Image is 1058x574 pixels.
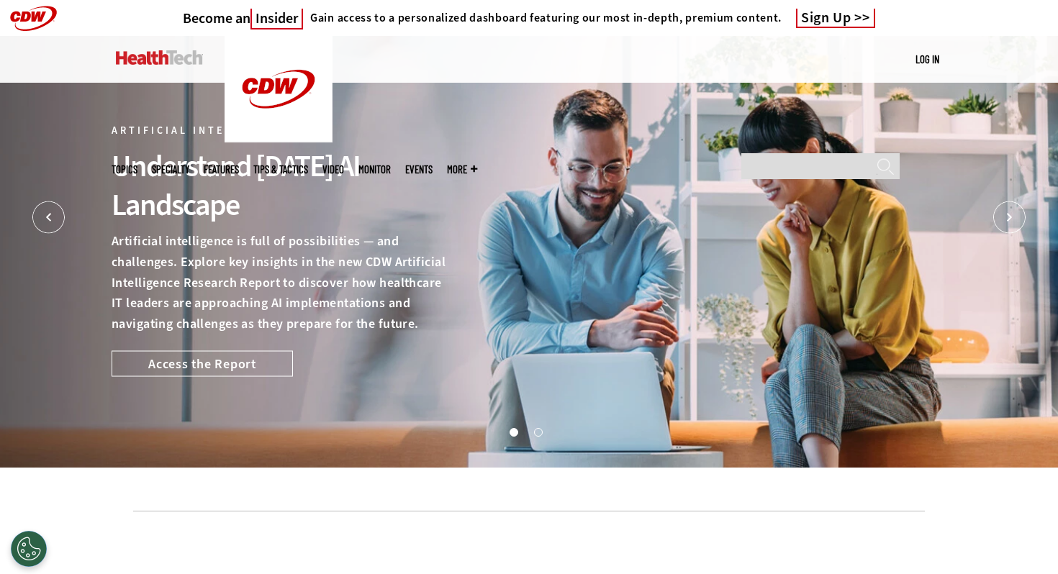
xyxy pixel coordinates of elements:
[358,164,391,175] a: MonITor
[993,201,1026,234] button: Next
[112,350,293,376] a: Access the Report
[11,531,47,567] button: Open Preferences
[152,164,189,175] span: Specialty
[183,9,303,27] a: Become anInsider
[225,131,333,146] a: CDW
[915,53,939,65] a: Log in
[204,164,239,175] a: Features
[183,9,303,27] h3: Become an
[322,164,344,175] a: Video
[534,428,541,435] button: 2 of 2
[116,50,203,65] img: Home
[225,36,333,142] img: Home
[510,428,517,435] button: 1 of 2
[112,164,137,175] span: Topics
[250,9,303,29] span: Insider
[915,52,939,67] div: User menu
[405,164,433,175] a: Events
[112,147,446,224] div: Understand [DATE] AI Landscape
[447,164,477,175] span: More
[32,201,65,234] button: Prev
[303,11,782,25] a: Gain access to a personalized dashboard featuring our most in-depth, premium content.
[796,9,875,28] a: Sign Up
[310,11,782,25] h4: Gain access to a personalized dashboard featuring our most in-depth, premium content.
[11,531,47,567] div: Cookies Settings
[112,231,446,334] p: Artificial intelligence is full of possibilities — and challenges. Explore key insights in the ne...
[253,164,308,175] a: Tips & Tactics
